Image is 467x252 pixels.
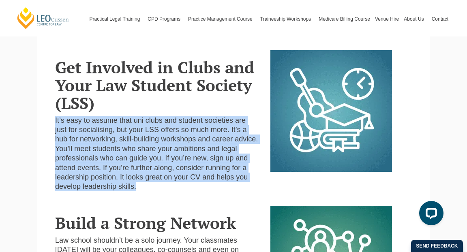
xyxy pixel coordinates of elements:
a: CPD Programs [145,2,186,36]
a: [PERSON_NAME] Centre for Law [16,6,70,30]
span: Get Involved in Clubs and Your Law Student Society (LSS) [55,56,254,113]
a: Practical Legal Training [87,2,146,36]
a: Venue Hire [373,2,401,36]
a: Traineeship Workshops [258,2,316,36]
a: Contact [429,2,451,36]
a: Medicare Billing Course [316,2,373,36]
span: Build a Strong Network [55,212,236,233]
span: It’s easy to assume that uni clubs and student societies are just for socialising, but your LSS o... [55,116,258,191]
iframe: LiveChat chat widget [413,198,447,232]
a: Practice Management Course [186,2,258,36]
a: About Us [401,2,429,36]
